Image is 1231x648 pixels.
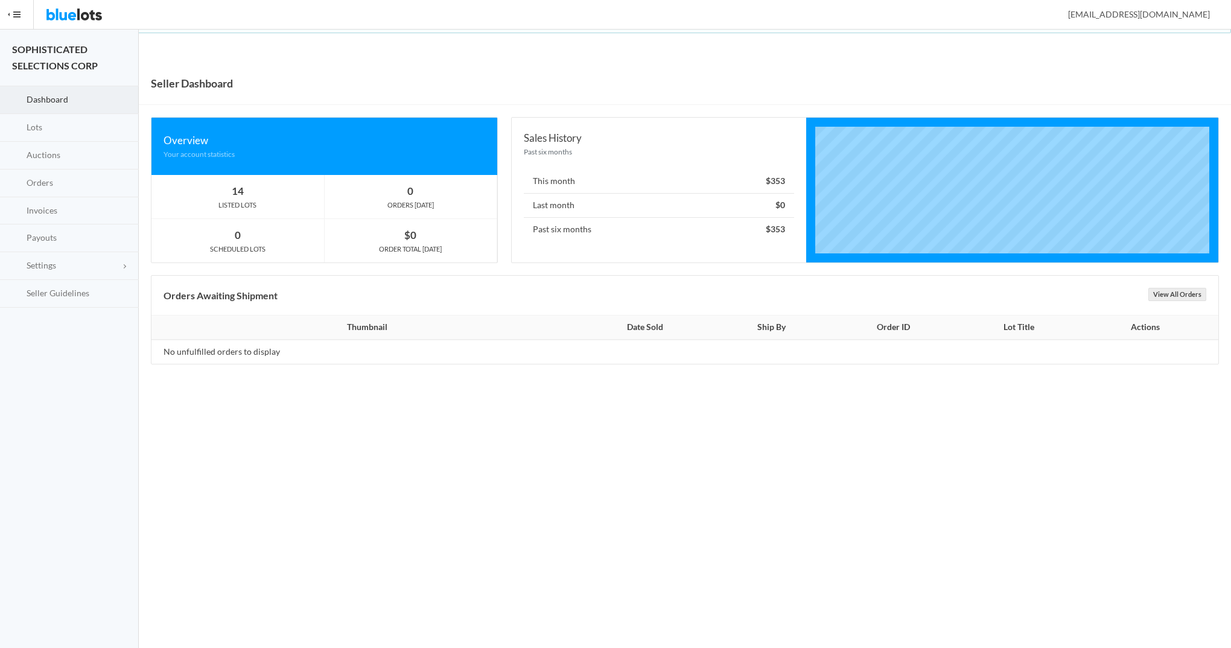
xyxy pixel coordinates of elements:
div: Past six months [524,146,794,157]
ion-icon: calculator [10,205,22,217]
div: Your account statistics [164,148,485,160]
div: Sales History [524,130,794,146]
ion-icon: clipboard [10,122,22,134]
th: Actions [1080,316,1218,340]
span: Seller Guidelines [27,288,89,298]
th: Lot Title [958,316,1080,340]
ion-icon: paper plane [10,233,22,244]
ion-icon: flash [10,150,22,162]
th: Date Sold [576,316,714,340]
ion-icon: cog [10,261,22,272]
span: Settings [27,260,56,270]
div: SCHEDULED LOTS [151,244,324,255]
b: Orders Awaiting Shipment [164,290,278,301]
span: Lots [27,122,42,132]
th: Order ID [829,316,958,340]
ion-icon: speedometer [10,95,22,106]
span: [EMAIL_ADDRESS][DOMAIN_NAME] [1055,9,1210,19]
strong: $353 [766,176,785,186]
span: Invoices [27,205,57,215]
div: ORDER TOTAL [DATE] [325,244,497,255]
ion-icon: list box [10,288,22,300]
div: LISTED LOTS [151,200,324,211]
a: View All Orders [1148,288,1206,301]
span: Dashboard [27,94,68,104]
div: ORDERS [DATE] [325,200,497,211]
strong: $0 [404,229,416,241]
strong: 0 [235,229,241,241]
strong: $0 [775,200,785,210]
td: No unfulfilled orders to display [151,340,576,364]
ion-icon: person [1052,10,1064,21]
li: This month [524,170,794,194]
li: Last month [524,193,794,218]
ion-icon: cash [10,178,22,189]
span: Auctions [27,150,60,160]
strong: 14 [232,185,244,197]
h1: Seller Dashboard [151,74,233,92]
strong: SOPHISTICATED SELECTIONS CORP [12,43,98,71]
strong: 0 [407,185,413,197]
li: Past six months [524,217,794,241]
span: Payouts [27,232,57,243]
th: Thumbnail [151,316,576,340]
div: Overview [164,132,485,148]
span: Orders [27,177,53,188]
strong: $353 [766,224,785,234]
th: Ship By [714,316,829,340]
